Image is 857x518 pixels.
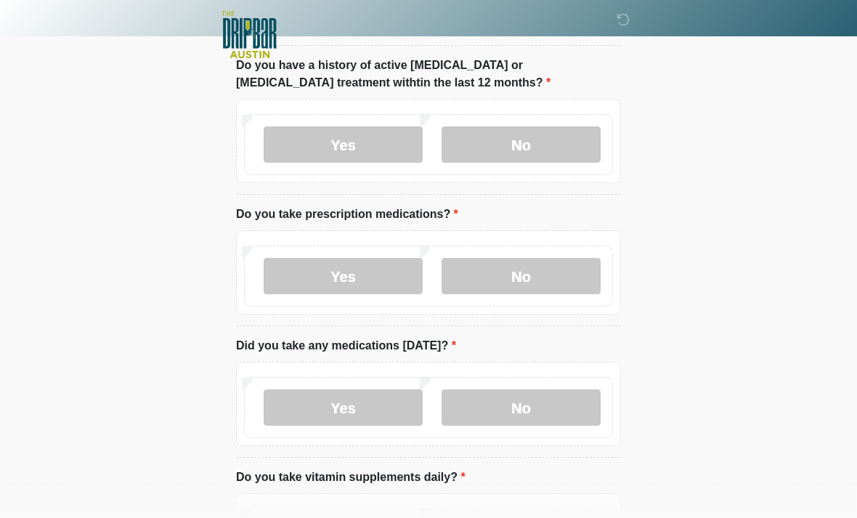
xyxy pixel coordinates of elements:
[236,206,458,223] label: Do you take prescription medications?
[442,126,601,163] label: No
[442,389,601,426] label: No
[236,337,456,355] label: Did you take any medications [DATE]?
[264,126,423,163] label: Yes
[264,389,423,426] label: Yes
[442,258,601,294] label: No
[222,11,277,58] img: The DRIPBaR - Austin The Domain Logo
[236,57,621,92] label: Do you have a history of active [MEDICAL_DATA] or [MEDICAL_DATA] treatment withtin the last 12 mo...
[236,469,466,486] label: Do you take vitamin supplements daily?
[264,258,423,294] label: Yes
